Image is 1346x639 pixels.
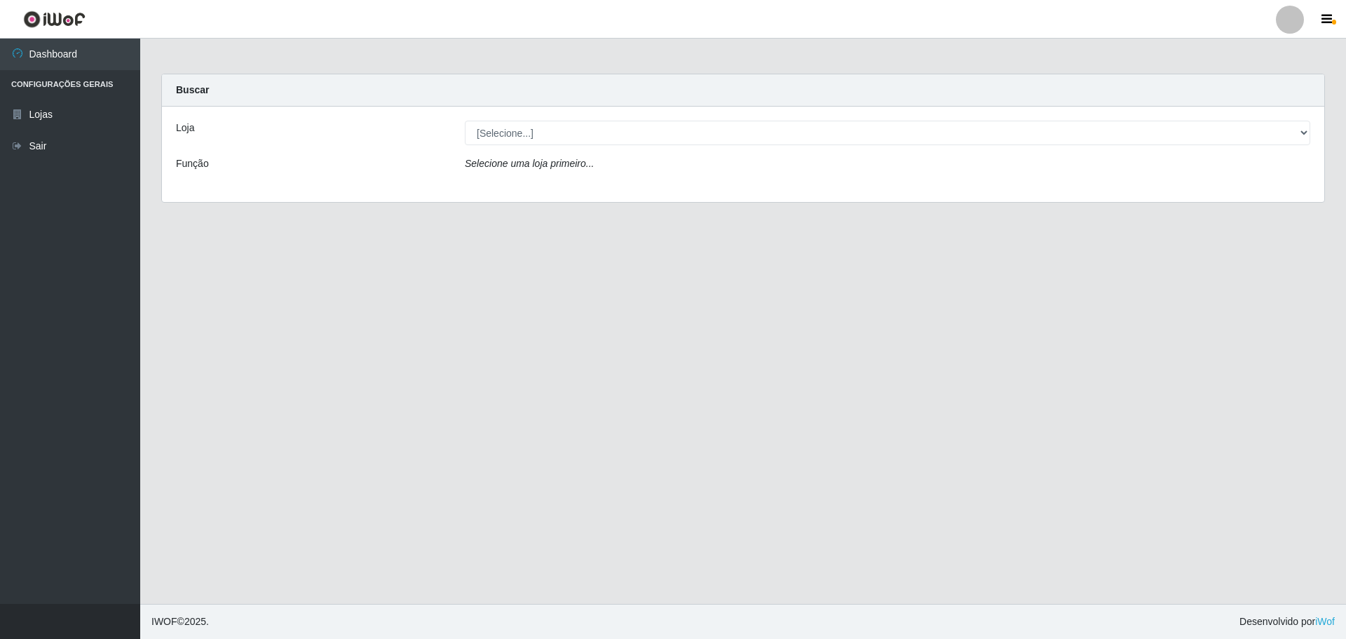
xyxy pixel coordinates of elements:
[151,616,177,627] span: IWOF
[176,156,209,171] label: Função
[1239,614,1335,629] span: Desenvolvido por
[1315,616,1335,627] a: iWof
[465,158,594,169] i: Selecione uma loja primeiro...
[23,11,86,28] img: CoreUI Logo
[151,614,209,629] span: © 2025 .
[176,121,194,135] label: Loja
[176,84,209,95] strong: Buscar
